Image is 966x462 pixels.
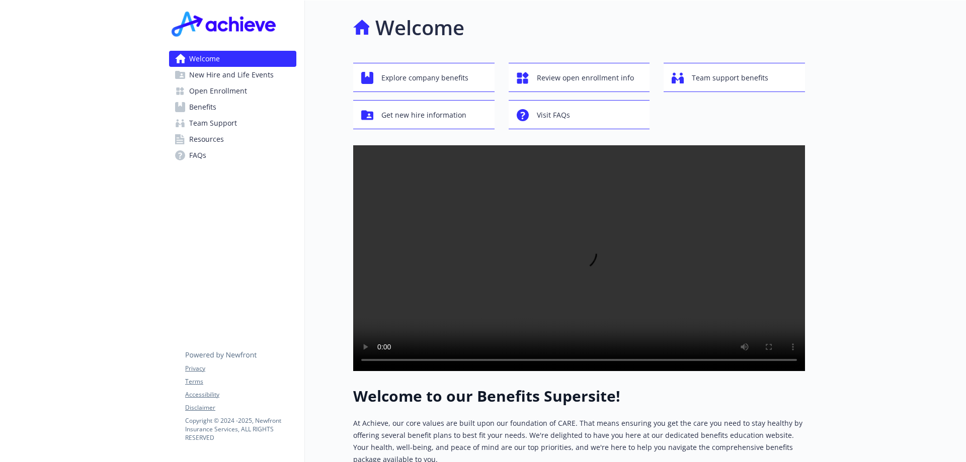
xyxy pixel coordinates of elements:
button: Team support benefits [664,63,805,92]
button: Review open enrollment info [509,63,650,92]
a: Accessibility [185,390,296,399]
a: Privacy [185,364,296,373]
h1: Welcome to our Benefits Supersite! [353,387,805,405]
a: Benefits [169,99,296,115]
a: Team Support [169,115,296,131]
span: Explore company benefits [381,68,468,87]
h1: Welcome [375,13,464,43]
a: Disclaimer [185,403,296,412]
button: Visit FAQs [509,100,650,129]
a: New Hire and Life Events [169,67,296,83]
span: New Hire and Life Events [189,67,274,83]
a: Terms [185,377,296,386]
span: Review open enrollment info [537,68,634,87]
span: Open Enrollment [189,83,247,99]
p: Copyright © 2024 - 2025 , Newfront Insurance Services, ALL RIGHTS RESERVED [185,416,296,442]
span: Team support benefits [692,68,768,87]
button: Get new hire information [353,100,495,129]
a: FAQs [169,147,296,163]
span: Resources [189,131,224,147]
span: Team Support [189,115,237,131]
span: Benefits [189,99,216,115]
span: Visit FAQs [537,106,570,125]
span: Get new hire information [381,106,466,125]
span: Welcome [189,51,220,67]
a: Resources [169,131,296,147]
span: FAQs [189,147,206,163]
a: Open Enrollment [169,83,296,99]
a: Welcome [169,51,296,67]
button: Explore company benefits [353,63,495,92]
